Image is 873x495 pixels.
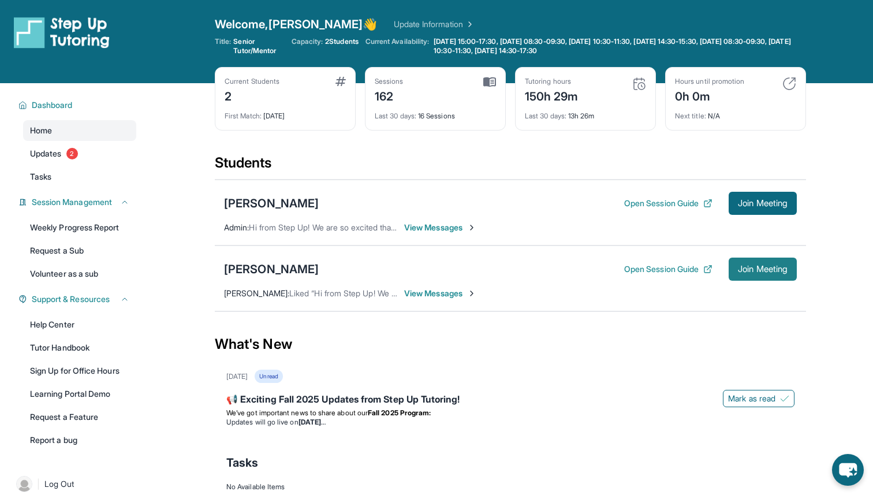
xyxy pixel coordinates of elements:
[723,390,794,407] button: Mark as read
[23,430,136,451] a: Report a bug
[32,293,110,305] span: Support & Resources
[30,171,51,183] span: Tasks
[16,476,32,492] img: user-img
[729,192,797,215] button: Join Meeting
[675,111,706,120] span: Next title :
[483,77,496,87] img: card
[224,261,319,277] div: [PERSON_NAME]
[404,222,476,233] span: View Messages
[525,77,579,86] div: Tutoring hours
[365,37,429,55] span: Current Availability:
[226,372,248,381] div: [DATE]
[434,37,804,55] span: [DATE] 15:00-17:30, [DATE] 08:30-09:30, [DATE] 10:30-11:30, [DATE] 14:30-15:30, [DATE] 08:30-09:3...
[27,293,129,305] button: Support & Resources
[23,143,136,164] a: Updates2
[404,288,476,299] span: View Messages
[728,393,775,404] span: Mark as read
[23,384,136,404] a: Learning Portal Demo
[66,148,78,159] span: 2
[23,407,136,427] a: Request a Feature
[467,223,476,232] img: Chevron-Right
[233,37,284,55] span: Senior Tutor/Mentor
[215,16,378,32] span: Welcome, [PERSON_NAME] 👋
[23,263,136,284] a: Volunteer as a sub
[289,288,510,298] span: Liked “Hi from Step Up! We are so excited that you are ma…”
[23,217,136,238] a: Weekly Progress Report
[394,18,475,30] a: Update Information
[27,196,129,208] button: Session Management
[226,392,794,408] div: 📢 Exciting Fall 2025 Updates from Step Up Tutoring!
[675,86,744,105] div: 0h 0m
[632,77,646,91] img: card
[375,86,404,105] div: 162
[226,418,794,427] li: Updates will go live on
[375,77,404,86] div: Sessions
[226,408,368,417] span: We’ve got important news to share about our
[467,289,476,298] img: Chevron-Right
[23,314,136,335] a: Help Center
[738,200,788,207] span: Join Meeting
[23,360,136,381] a: Sign Up for Office Hours
[37,477,40,491] span: |
[463,18,475,30] img: Chevron Right
[292,37,323,46] span: Capacity:
[368,408,431,417] strong: Fall 2025 Program:
[226,482,794,492] div: No Available Items
[729,258,797,281] button: Join Meeting
[782,77,796,91] img: card
[44,478,74,490] span: Log Out
[225,105,346,121] div: [DATE]
[32,99,73,111] span: Dashboard
[23,337,136,358] a: Tutor Handbook
[375,105,496,121] div: 16 Sessions
[224,222,249,232] span: Admin :
[30,125,52,136] span: Home
[226,455,258,471] span: Tasks
[215,319,806,370] div: What's New
[325,37,359,46] span: 2 Students
[225,86,279,105] div: 2
[525,111,566,120] span: Last 30 days :
[23,166,136,187] a: Tasks
[23,240,136,261] a: Request a Sub
[27,99,129,111] button: Dashboard
[23,120,136,141] a: Home
[375,111,416,120] span: Last 30 days :
[675,105,796,121] div: N/A
[525,86,579,105] div: 150h 29m
[675,77,744,86] div: Hours until promotion
[224,288,289,298] span: [PERSON_NAME] :
[738,266,788,273] span: Join Meeting
[215,37,231,55] span: Title:
[225,111,262,120] span: First Match :
[14,16,110,49] img: logo
[624,198,712,209] button: Open Session Guide
[215,154,806,179] div: Students
[224,195,319,211] div: [PERSON_NAME]
[255,370,282,383] div: Unread
[225,77,279,86] div: Current Students
[32,196,112,208] span: Session Management
[30,148,62,159] span: Updates
[525,105,646,121] div: 13h 26m
[832,454,864,486] button: chat-button
[335,77,346,86] img: card
[624,263,712,275] button: Open Session Guide
[299,418,326,426] strong: [DATE]
[780,394,789,403] img: Mark as read
[431,37,806,55] a: [DATE] 15:00-17:30, [DATE] 08:30-09:30, [DATE] 10:30-11:30, [DATE] 14:30-15:30, [DATE] 08:30-09:3...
